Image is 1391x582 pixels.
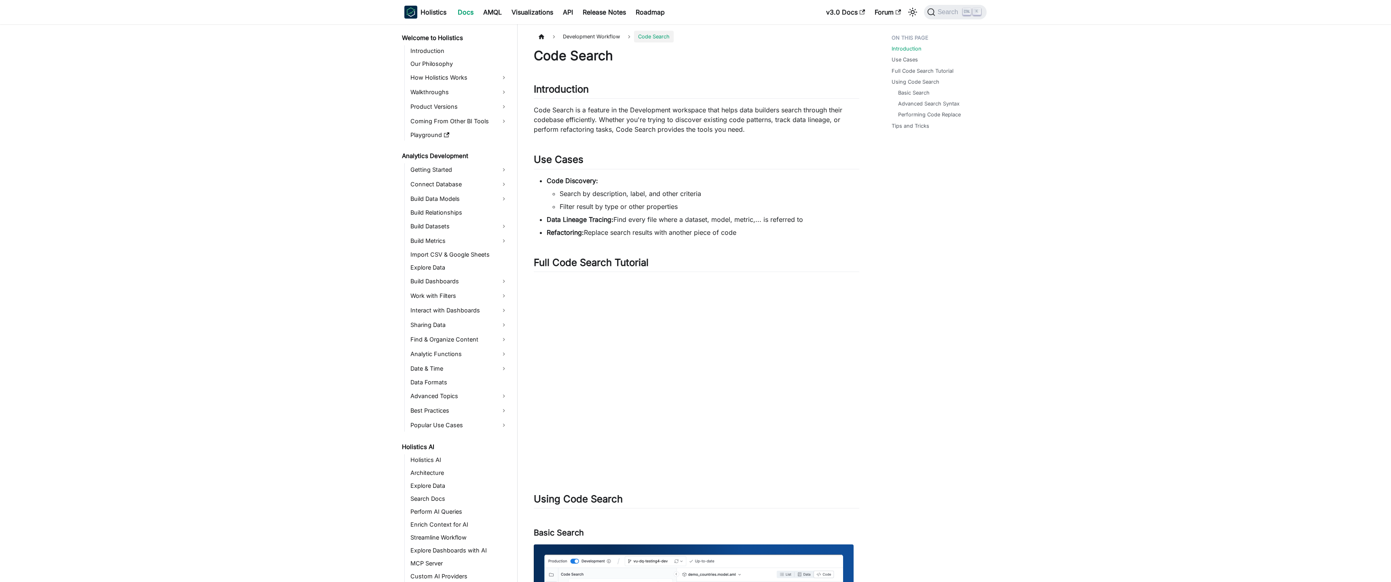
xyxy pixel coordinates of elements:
a: Basic Search [898,89,930,97]
a: Enrich Context for AI [408,519,510,530]
a: Build Datasets [408,220,510,233]
h2: Use Cases [534,154,859,169]
a: Custom AI Providers [408,571,510,582]
span: Development Workflow [559,31,624,42]
b: Holistics [421,7,446,17]
a: Find & Organize Content [408,333,510,346]
li: Search by description, label, and other criteria [560,189,859,198]
a: Interact with Dashboards [408,304,510,317]
span: Search [935,8,963,16]
a: Home page [534,31,549,42]
a: Perform AI Queries [408,506,510,517]
a: Architecture [408,467,510,479]
a: Introduction [408,45,510,57]
h1: Code Search [534,48,859,64]
a: HolisticsHolistics [404,6,446,19]
a: Getting Started [408,163,510,176]
a: Release Notes [578,6,631,19]
a: Product Versions [408,100,510,113]
a: Playground [408,129,510,141]
a: Docs [453,6,478,19]
img: Holistics [404,6,417,19]
p: Code Search is a feature in the Development workspace that helps data builders search through the... [534,105,859,134]
span: Code Search [634,31,674,42]
a: Analytics Development [400,150,510,162]
a: Full Code Search Tutorial [892,67,953,75]
h3: Basic Search [534,528,859,538]
a: Welcome to Holistics [400,32,510,44]
a: Connect Database [408,178,510,191]
a: Build Data Models [408,192,510,205]
a: Explore Data [408,262,510,273]
a: How Holistics Works [408,71,510,84]
a: Explore Dashboards with AI [408,545,510,556]
a: Roadmap [631,6,670,19]
a: v3.0 Docs [821,6,870,19]
a: Holistics AI [408,454,510,466]
li: Filter result by type or other properties [560,202,859,211]
strong: Code Discovery: [547,177,598,185]
a: Work with Filters [408,289,510,302]
a: Search Docs [408,493,510,504]
a: Walkthroughs [408,86,510,99]
a: Use Cases [892,56,918,63]
strong: Data Lineage Tracing: [547,215,613,224]
a: Performing Code Replace [898,111,961,118]
h2: Full Code Search Tutorial [534,257,859,272]
a: Holistics AI [400,441,510,453]
a: AMQL [478,6,507,19]
a: Streamline Workflow [408,532,510,543]
a: Introduction [892,45,922,53]
a: Coming From Other BI Tools [408,115,510,128]
a: Build Metrics [408,234,510,247]
a: Import CSV & Google Sheets [408,249,510,260]
a: Analytic Functions [408,348,510,361]
strong: Refactoring: [547,228,584,236]
a: Tips and Tricks [892,122,929,130]
li: Replace search results with another piece of code [547,228,859,237]
nav: Docs sidebar [396,24,518,582]
a: Sharing Data [408,318,510,331]
a: Best Practices [408,404,510,417]
button: Search (Ctrl+K) [924,5,987,19]
a: Advanced Search Syntax [898,100,960,108]
a: API [558,6,578,19]
h2: Introduction [534,83,859,99]
h2: Using Code Search [534,493,859,508]
a: MCP Server [408,558,510,569]
a: Data Formats [408,377,510,388]
a: Date & Time [408,362,510,375]
a: Advanced Topics [408,390,510,403]
a: Forum [870,6,906,19]
a: Using Code Search [892,78,939,86]
a: Build Relationships [408,207,510,218]
button: Switch between dark and light mode (currently light mode) [906,6,919,19]
a: Popular Use Cases [408,419,510,432]
kbd: K [973,8,981,15]
a: Our Philosophy [408,58,510,70]
nav: Breadcrumbs [534,31,859,42]
a: Build Dashboards [408,275,510,288]
a: Explore Data [408,480,510,491]
a: Visualizations [507,6,558,19]
li: Find every file where a dataset, model, metric,... is referred to [547,215,859,224]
